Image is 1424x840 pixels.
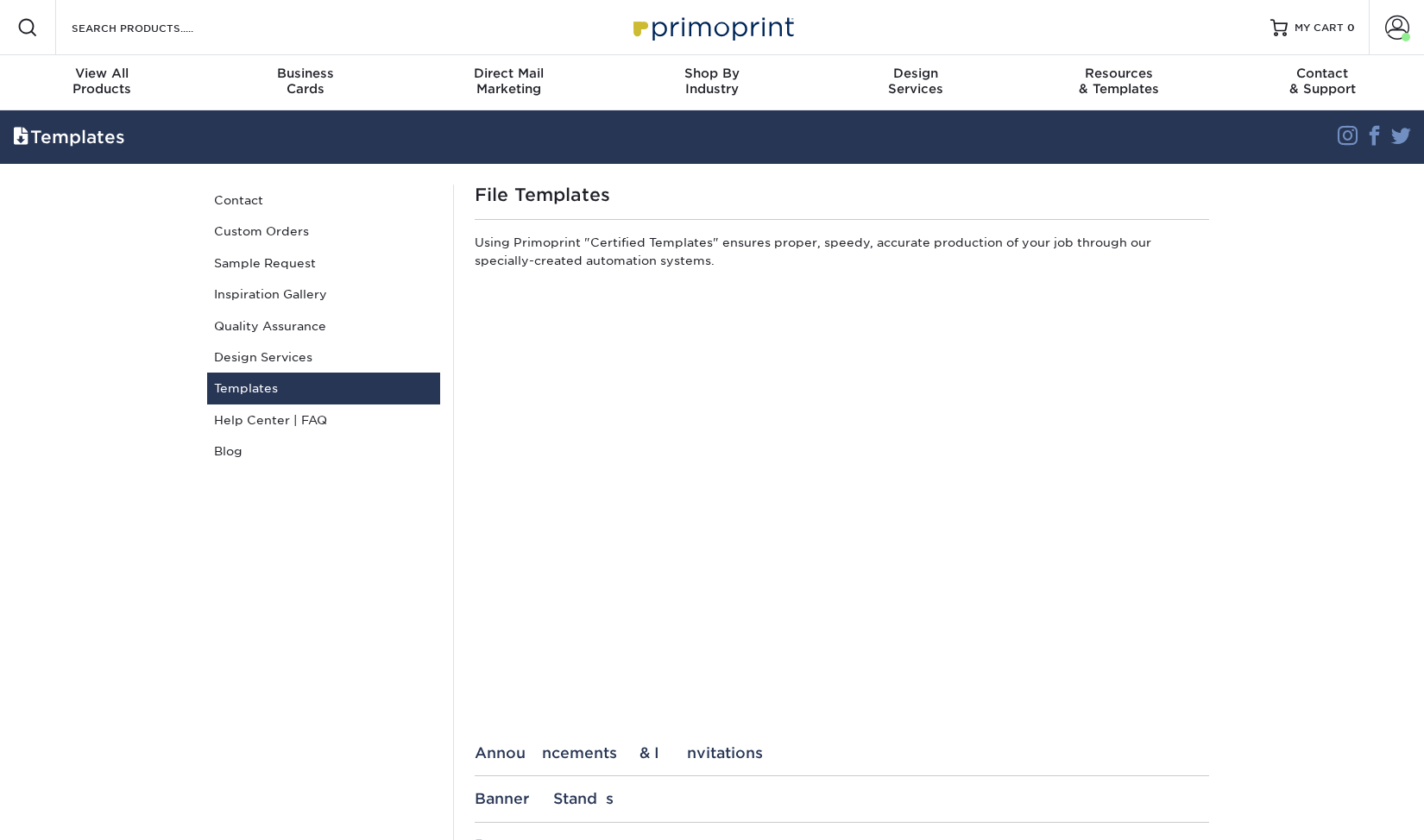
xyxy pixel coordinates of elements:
[207,404,440,436] a: Help Center | FAQ
[207,436,440,467] a: Blog
[626,9,798,46] img: Primoprint
[814,66,1018,81] span: Design
[207,216,440,247] a: Custom Orders
[204,66,407,81] span: Business
[207,248,440,279] a: Sample Request
[1347,22,1355,34] span: 0
[1295,21,1344,35] span: MY CART
[475,185,1209,205] h1: File Templates
[406,55,610,110] a: Direct MailMarketing
[1220,55,1424,110] a: Contact& Support
[1018,55,1221,110] a: Resources& Templates
[406,66,610,81] span: Direct Mail
[1018,66,1221,97] div: & Templates
[610,66,814,97] div: Industry
[204,55,407,110] a: BusinessCards
[406,66,610,97] div: Marketing
[1018,66,1221,81] span: Resources
[610,66,814,81] span: Shop By
[814,66,1018,97] div: Services
[70,17,238,38] input: SEARCH PRODUCTS.....
[1220,66,1424,97] div: & Support
[207,373,440,404] a: Templates
[475,790,1209,807] div: Banner Stands
[610,55,814,110] a: Shop ByIndustry
[207,310,440,342] a: Quality Assurance
[814,55,1018,110] a: DesignServices
[475,744,1209,762] div: Announcements & Invitations
[1220,66,1424,81] span: Contact
[207,279,440,310] a: Inspiration Gallery
[207,185,440,216] a: Contact
[475,234,1209,276] p: Using Primoprint "Certified Templates" ensures proper, speedy, accurate production of your job th...
[204,66,407,97] div: Cards
[207,342,440,373] a: Design Services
